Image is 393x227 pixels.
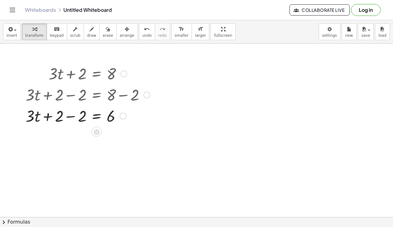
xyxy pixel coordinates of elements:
span: keypad [50,33,64,38]
i: format_size [178,26,184,33]
a: Whiteboards [25,7,56,13]
button: settings [319,23,340,40]
button: arrange [116,23,138,40]
button: format_sizesmaller [171,23,192,40]
i: undo [144,26,150,33]
button: undoundo [139,23,155,40]
span: smaller [175,33,188,38]
i: keyboard [54,26,60,33]
span: insert [7,33,17,38]
span: new [345,33,353,38]
button: save [358,23,374,40]
button: Toggle navigation [7,5,17,15]
span: save [361,33,370,38]
span: fullscreen [214,33,232,38]
button: draw [84,23,100,40]
button: erase [99,23,116,40]
button: new [342,23,357,40]
button: fullscreen [210,23,235,40]
span: undo [142,33,152,38]
button: transform [22,23,47,40]
button: format_sizelarger [192,23,209,40]
i: redo [160,26,165,33]
i: format_size [197,26,203,33]
span: arrange [120,33,134,38]
button: insert [3,23,21,40]
button: keyboardkeypad [47,23,67,40]
span: draw [87,33,96,38]
span: larger [195,33,206,38]
span: redo [158,33,167,38]
span: transform [25,33,44,38]
button: Collaborate Live [289,4,350,16]
button: scrub [67,23,84,40]
span: erase [103,33,113,38]
button: redoredo [155,23,170,40]
div: Apply the same math to both sides of the equation [92,127,102,137]
span: load [378,33,386,38]
button: load [375,23,390,40]
span: Collaborate Live [295,7,344,13]
span: scrub [70,33,81,38]
span: settings [322,33,337,38]
button: Log in [351,4,381,16]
